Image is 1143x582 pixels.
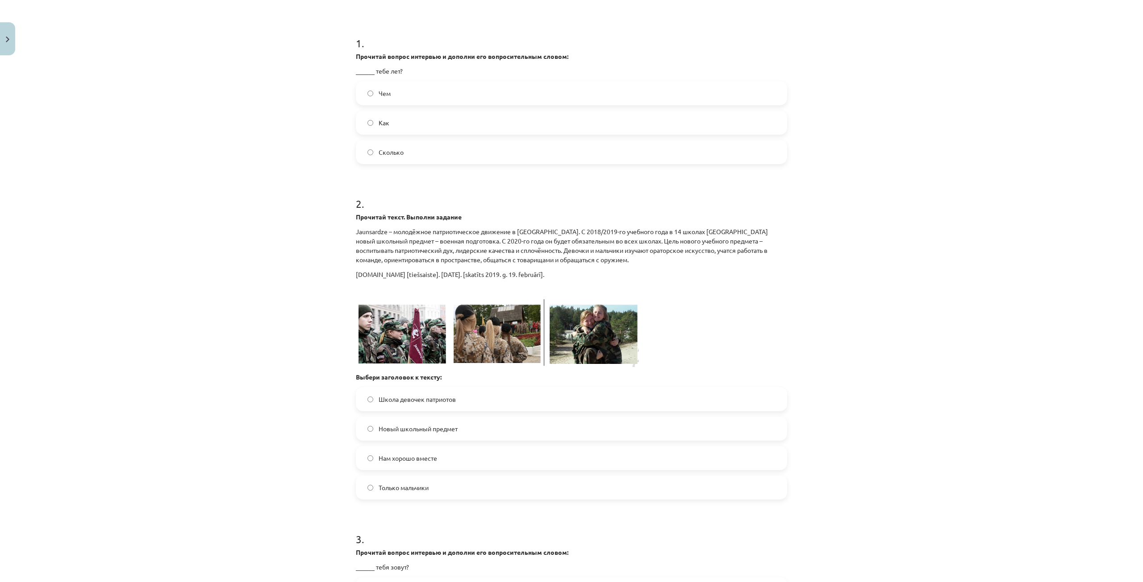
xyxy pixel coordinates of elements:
span: Сколько [379,148,404,157]
strong: Выбери заголовок к тексту: [356,373,442,381]
input: Чем [367,91,373,96]
h1: 3 . [356,517,787,545]
span: Как [379,118,389,128]
strong: Прочитай вопрос интервью и дополни его вопросительным словом: [356,548,568,556]
input: Новый школьный предмет [367,426,373,432]
strong: Прочитай вопрос интервью и дополни его вопросительным словом: [356,52,568,60]
span: Чем [379,89,391,98]
p: ______ тебя зовут? [356,562,787,572]
input: Сколько [367,149,373,155]
h1: 1 . [356,21,787,49]
p: ______ тебе лет? [356,66,787,76]
span: Новый школьный предмет [379,424,458,433]
input: Школа девочек патриотов [367,396,373,402]
h1: 2 . [356,182,787,210]
input: Нам хорошо вместе [367,455,373,461]
span: Нам хорошо вместе [379,454,437,463]
p: [DOMAIN_NAME] [tiešsaiste]. [DATE]. [skatīts 2019. g. 19. februārī]. [356,270,787,279]
img: icon-close-lesson-0947bae3869378f0d4975bcd49f059093ad1ed9edebbc8119c70593378902aed.svg [6,37,9,42]
input: Как [367,120,373,126]
input: Только мальчики [367,485,373,491]
p: Jaunsardze – молодёжное патриотическое движение в [GEOGRAPHIC_DATA]. С 2018/2019-го учебного года... [356,227,787,264]
span: Только мальчики [379,483,429,492]
span: Школа девочек патриотов [379,395,456,404]
strong: Прочитай текст. Выполни задание [356,213,462,221]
